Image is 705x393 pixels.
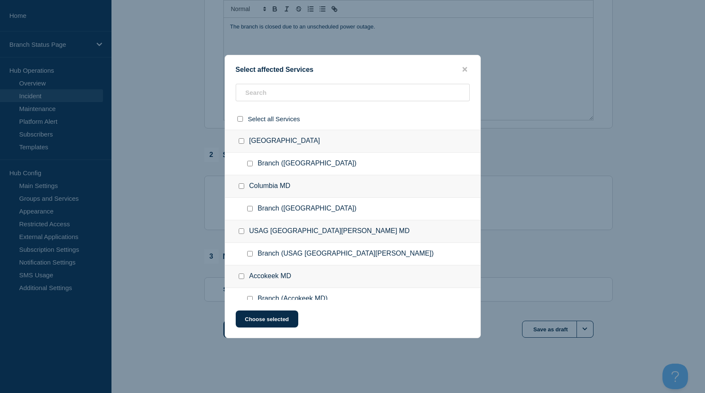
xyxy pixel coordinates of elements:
[239,183,244,189] input: Columbia MD checkbox
[225,220,480,243] div: USAG [GEOGRAPHIC_DATA][PERSON_NAME] MD
[460,65,470,74] button: close button
[225,175,480,198] div: Columbia MD
[239,228,244,234] input: USAG Fort Detrick MD checkbox
[237,116,243,122] input: select all checkbox
[236,84,470,101] input: Search
[247,296,253,302] input: Branch (Accokeek MD) checkbox
[239,138,244,144] input: Apple Valley CA checkbox
[258,205,357,213] span: Branch ([GEOGRAPHIC_DATA])
[248,115,300,122] span: Select all Services
[247,251,253,256] input: Branch (USAG Fort Detrick MD) checkbox
[247,206,253,211] input: Branch (Columbia MD) checkbox
[225,65,480,74] div: Select affected Services
[225,265,480,288] div: Accokeek MD
[236,310,298,327] button: Choose selected
[258,159,357,168] span: Branch ([GEOGRAPHIC_DATA])
[239,273,244,279] input: Accokeek MD checkbox
[258,295,328,303] span: Branch (Accokeek MD)
[258,250,434,258] span: Branch (USAG [GEOGRAPHIC_DATA][PERSON_NAME])
[225,130,480,153] div: [GEOGRAPHIC_DATA]
[247,161,253,166] input: Branch (Apple Valley CA) checkbox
